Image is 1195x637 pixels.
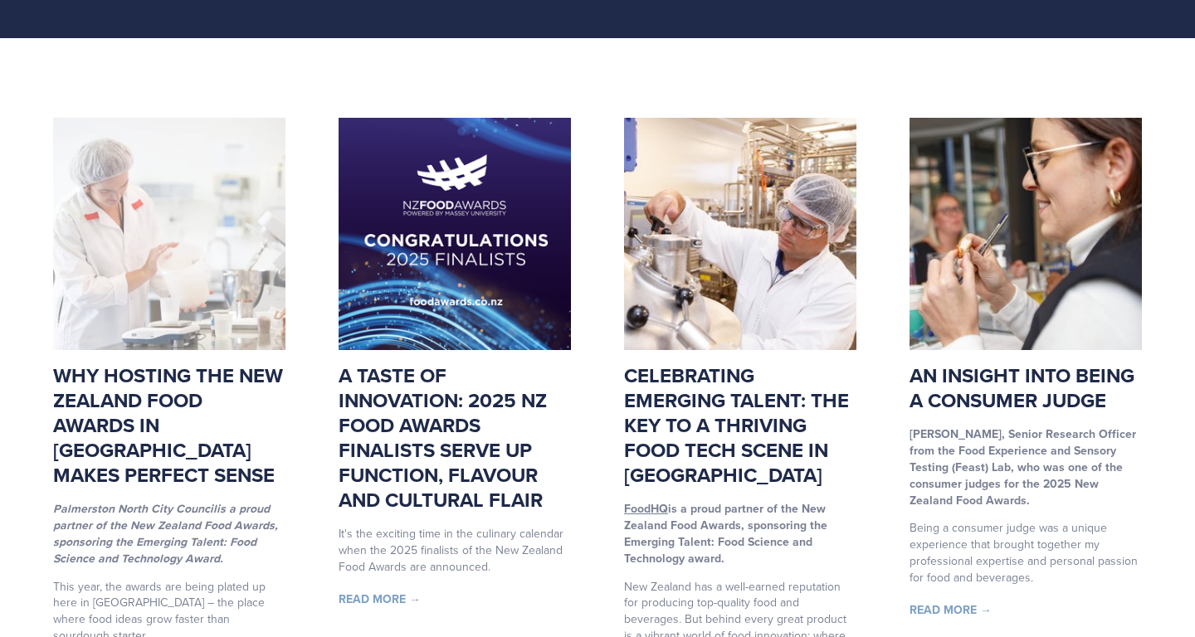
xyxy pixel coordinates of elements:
[910,425,1139,508] strong: [PERSON_NAME], Senior Research Officer from the Food Experience and Sensory Testing (Feast) Lab, ...
[624,361,849,489] a: Celebrating Emerging Talent: The Key to a thriving food tech scene in [GEOGRAPHIC_DATA]
[624,118,856,350] img: Celebrating Emerging Talent: The Key to a thriving food tech scene in New Zealand
[339,526,571,576] p: It's the exciting time in the culinary calendar when the 2025 finalists of the New Zealand Food A...
[624,500,831,566] strong: is a proud partner of the New Zealand Food Awards, sponsoring the Emerging Talent: Food Science a...
[53,118,285,350] img: Why hosting the New Zealand Food Awards in Palmy makes perfect sense
[339,118,571,350] img: A taste of innovation: 2025 NZ Food Awards finalists serve up function, flavour and cultural flair
[910,520,1142,586] p: Being a consumer judge was a unique experience that brought together my professional expertise an...
[624,500,668,517] a: FoodHQ
[53,500,281,566] em: is a proud partner of the New Zealand Food Awards, sponsoring the Emerging Talent: Food Science a...
[910,361,1134,415] a: An insight into being a consumer judge
[339,591,421,607] a: Read More →
[53,361,283,489] a: Why hosting the New Zealand Food Awards in [GEOGRAPHIC_DATA] makes perfect sense
[53,500,217,517] a: Palmerston North City Council
[910,601,992,618] a: Read More →
[339,361,547,514] a: A taste of innovation: 2025 NZ Food Awards finalists serve up function, flavour and cultural flair
[910,118,1142,350] img: An insight into being a consumer judge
